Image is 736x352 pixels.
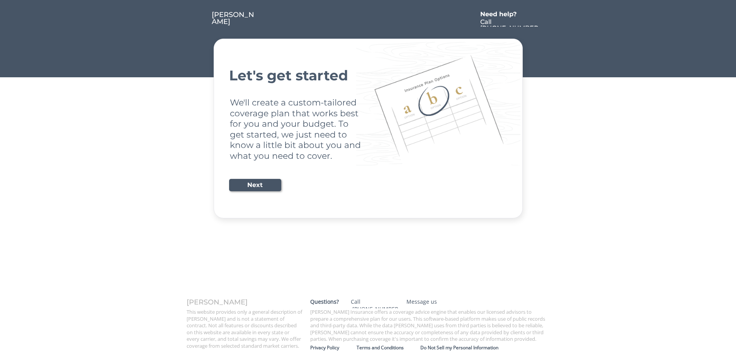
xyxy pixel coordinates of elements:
[351,298,399,320] div: Call [PHONE_NUMBER]
[347,298,403,308] a: Call [PHONE_NUMBER]
[310,345,357,352] a: Privacy Policy
[403,298,458,308] a: Message us
[406,298,454,306] div: Message us
[212,11,256,27] a: [PERSON_NAME]
[480,11,525,17] div: Need help?
[212,11,256,25] div: [PERSON_NAME]
[357,345,420,352] a: Terms and Conditions
[187,309,303,349] div: This website provides only a general description of [PERSON_NAME] and is not a statement of contr...
[420,345,554,352] a: Do Not Sell my Personal Information
[480,19,540,37] div: Call [PHONE_NUMBER]
[310,309,550,343] div: [PERSON_NAME] Insurance offers a coverage advice engine that enables our licensed advisors to pre...
[187,299,303,306] div: [PERSON_NAME]
[229,179,281,191] button: Next
[230,97,362,161] div: We'll create a custom-tailored coverage plan that works best for you and your budget. To get star...
[229,68,507,82] div: Let's get started
[310,298,343,306] div: Questions?
[480,19,540,27] a: Call [PHONE_NUMBER]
